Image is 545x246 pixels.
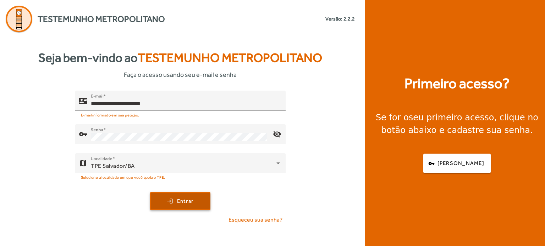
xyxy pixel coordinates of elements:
[38,13,165,25] span: Testemunho Metropolitano
[79,97,87,105] mat-icon: contact_mail
[437,159,484,167] span: [PERSON_NAME]
[91,162,135,169] span: TPE Salvador/BA
[91,93,103,98] mat-label: E-mail
[81,173,165,181] mat-hint: Selecione a localidade em que você apoia o TPE.
[373,111,541,137] div: Se for o , clique no botão abaixo e cadastre sua senha.
[38,48,322,67] strong: Seja bem-vindo ao
[268,126,285,143] mat-icon: visibility_off
[79,130,87,138] mat-icon: vpn_key
[79,159,87,167] mat-icon: map
[124,70,237,79] span: Faça o acesso usando seu e-mail e senha
[91,127,103,132] mat-label: Senha
[423,154,491,173] button: [PERSON_NAME]
[325,15,355,23] small: Versão: 2.2.2
[404,73,510,94] strong: Primeiro acesso?
[138,51,322,65] span: Testemunho Metropolitano
[409,113,494,122] strong: seu primeiro acesso
[229,216,282,224] span: Esqueceu sua senha?
[6,6,32,32] img: Logo Agenda
[81,111,139,119] mat-hint: E-mail informado em sua petição.
[150,192,210,210] button: Entrar
[177,197,194,205] span: Entrar
[91,156,112,161] mat-label: Localidade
